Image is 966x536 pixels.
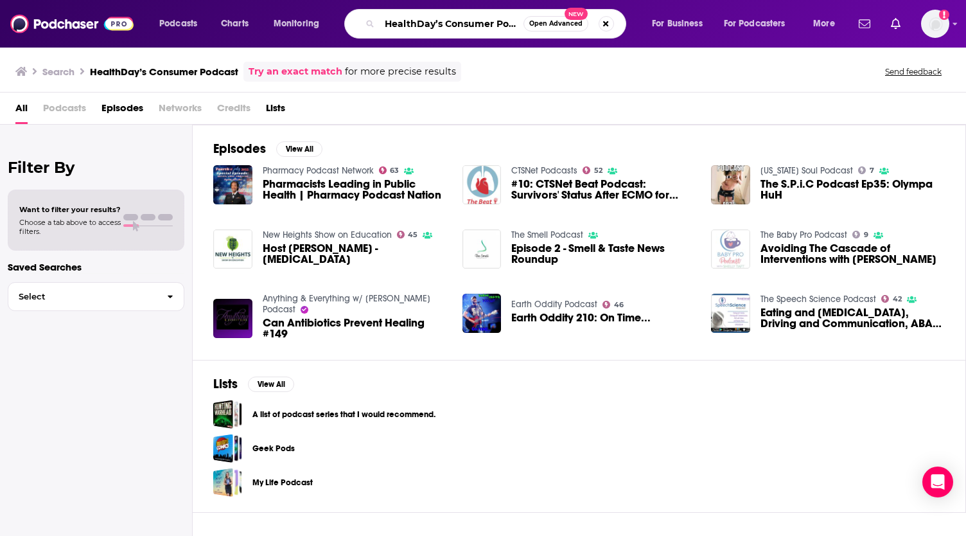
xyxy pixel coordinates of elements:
a: ListsView All [213,376,294,392]
span: All [15,98,28,124]
img: Host Olaniyan Taibat - Child Neglect [213,229,252,269]
a: Geek Pods [252,442,295,456]
img: User Profile [921,10,949,38]
a: Charts [213,13,256,34]
span: Eating and [MEDICAL_DATA], Driving and Communication, ABA and Abuse, and [GEOGRAPHIC_DATA] [760,307,945,329]
a: The Speech Science Podcast [760,294,876,305]
a: A list of podcast series that I would recommend. [213,400,242,429]
span: 9 [864,232,868,238]
span: #10: CTSNet Beat Podcast: Survivors' Status After ECMO for [MEDICAL_DATA], Reperfusion Strategies... [511,179,696,201]
a: 42 [881,295,902,303]
a: Lists [266,98,285,124]
span: Host [PERSON_NAME] - [MEDICAL_DATA] [263,243,447,265]
h3: HealthDay’s Consumer Podcast [90,66,238,78]
span: Monitoring [274,15,319,33]
a: The Baby Pro Podcast [760,229,847,240]
span: Open Advanced [529,21,583,27]
span: Credits [217,98,250,124]
h2: Episodes [213,141,266,157]
span: New [565,8,588,20]
img: Earth Oddity 210: On Time... [462,294,502,333]
a: 63 [379,166,400,174]
span: Podcasts [159,15,197,33]
a: Episode 2 - Smell & Taste News Roundup [511,243,696,265]
span: Choose a tab above to access filters. [19,218,121,236]
a: Host Olaniyan Taibat - Child Neglect [263,243,447,265]
span: Avoiding The Cascade of Interventions with [PERSON_NAME] [760,243,945,265]
a: CTSNet Podcasts [511,165,577,176]
img: #10: CTSNet Beat Podcast: Survivors' Status After ECMO for Covid, Reperfusion Strategies, Adult H... [462,165,502,204]
a: Eating and Autism, Driving and Communication, ABA and Abuse, and Sesame Street [760,307,945,329]
span: Earth Oddity 210: On Time... [511,312,651,323]
a: The S.P.i.C Podcast Ep35: Olympa HuH [760,179,945,201]
img: Can Antibiotics Prevent Healing #149 [213,299,252,338]
button: open menu [265,13,336,34]
img: Pharmacists Leading in Public Health | Pharmacy Podcast Nation [213,165,252,204]
span: 7 [870,168,874,174]
span: Logged in as Tessarossi87 [921,10,949,38]
button: Send feedback [881,66,945,77]
button: Select [8,282,184,311]
div: Search podcasts, credits, & more... [356,9,638,39]
a: Arizona Soul Podcast [760,165,853,176]
a: A list of podcast series that I would recommend. [252,407,435,422]
a: 52 [583,166,602,174]
span: Charts [221,15,249,33]
span: For Business [652,15,703,33]
a: EpisodesView All [213,141,322,157]
span: 42 [893,296,902,302]
span: More [813,15,835,33]
button: Show profile menu [921,10,949,38]
a: Anything & Everything w/ Daurice Podcast [263,293,430,315]
a: Try an exact match [249,64,342,79]
button: Open AdvancedNew [523,16,588,31]
a: The Smell Podcast [511,229,583,240]
a: New Heights Show on Education [263,229,392,240]
a: #10: CTSNet Beat Podcast: Survivors' Status After ECMO for Covid, Reperfusion Strategies, Adult H... [511,179,696,201]
a: Episodes [101,98,143,124]
span: 45 [408,232,417,238]
a: Avoiding The Cascade of Interventions with Meryl Estabrook [711,229,750,269]
input: Search podcasts, credits, & more... [380,13,523,34]
a: Pharmacists Leading in Public Health | Pharmacy Podcast Nation [263,179,447,201]
span: Want to filter your results? [19,205,121,214]
h2: Filter By [8,158,184,177]
a: Show notifications dropdown [854,13,875,35]
h3: Search [42,66,75,78]
span: Networks [159,98,202,124]
p: Saved Searches [8,261,184,273]
a: My Life Podcast [252,476,313,490]
img: Eating and Autism, Driving and Communication, ABA and Abuse, and Sesame Street [711,294,750,333]
button: open menu [150,13,214,34]
img: Episode 2 - Smell & Taste News Roundup [462,229,502,269]
span: 63 [390,168,399,174]
a: Avoiding The Cascade of Interventions with Meryl Estabrook [760,243,945,265]
span: 46 [614,302,624,308]
span: Geek Pods [213,434,242,463]
button: open menu [716,13,804,34]
span: Podcasts [43,98,86,124]
span: For Podcasters [724,15,786,33]
a: Podchaser - Follow, Share and Rate Podcasts [10,12,134,36]
a: My Life Podcast [213,468,242,497]
svg: Add a profile image [939,10,949,20]
a: Earth Oddity Podcast [511,299,597,310]
a: Show notifications dropdown [886,13,906,35]
img: The S.P.i.C Podcast Ep35: Olympa HuH [711,165,750,204]
a: Can Antibiotics Prevent Healing #149 [263,317,447,339]
button: View All [248,377,294,392]
div: Open Intercom Messenger [922,467,953,497]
